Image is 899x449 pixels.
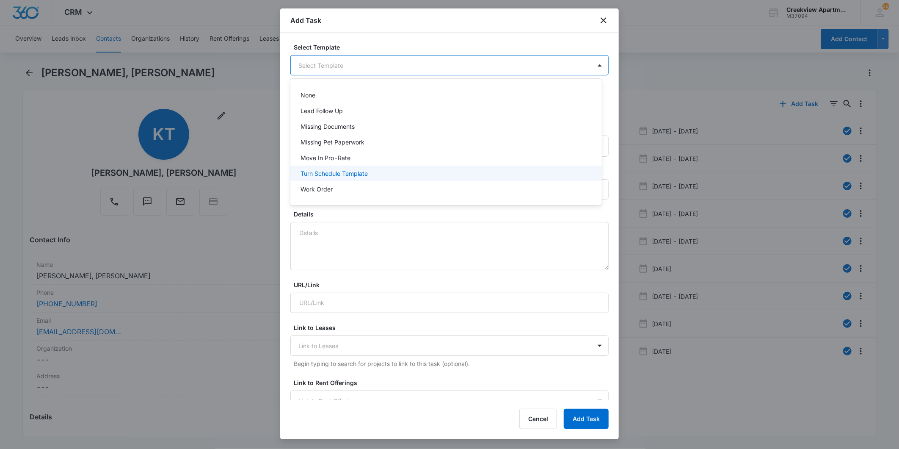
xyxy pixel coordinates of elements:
[301,169,368,178] p: Turn Schedule Template
[301,185,333,194] p: Work Order
[301,106,343,115] p: Lead Follow Up
[301,91,315,100] p: None
[301,122,355,131] p: Missing Documents
[301,153,350,162] p: Move In Pro-Rate
[301,138,364,147] p: Missing Pet Paperwork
